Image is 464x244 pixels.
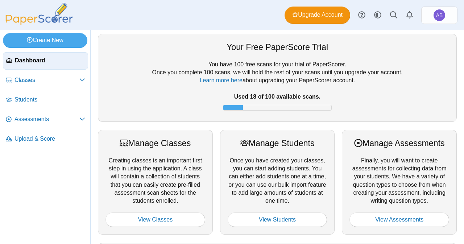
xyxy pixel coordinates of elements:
a: View Assessments [349,212,449,227]
span: Assessments [14,115,79,123]
div: Your Free PaperScore Trial [105,41,449,53]
a: Dashboard [3,52,88,70]
a: View Students [228,212,327,227]
div: Manage Classes [105,137,205,149]
img: PaperScorer [3,3,75,25]
span: Upgrade Account [292,11,343,19]
span: Students [14,96,85,104]
a: PaperScorer [3,20,75,26]
a: Classes [3,72,88,89]
a: Students [3,91,88,109]
a: Learn more here [200,77,243,83]
a: View Classes [105,212,205,227]
a: Assessments [3,111,88,128]
a: Alejandro Becerra [421,7,457,24]
div: Manage Assessments [349,137,449,149]
span: Alejandro Becerra [436,13,443,18]
div: Finally, you will want to create assessments for collecting data from your students. We have a va... [342,130,457,235]
b: Used 18 of 100 available scans. [234,94,320,100]
div: You have 100 free scans for your trial of PaperScorer. Once you complete 100 scans, we will hold ... [105,61,449,114]
span: Classes [14,76,79,84]
span: Upload & Score [14,135,85,143]
a: Create New [3,33,87,47]
a: Upload & Score [3,131,88,148]
div: Manage Students [228,137,327,149]
a: Upgrade Account [285,7,350,24]
span: Dashboard [15,57,85,65]
div: Once you have created your classes, you can start adding students. You can either add students on... [220,130,335,235]
div: Creating classes is an important first step in using the application. A class will contain a coll... [98,130,213,235]
a: Alerts [402,7,418,23]
span: Alejandro Becerra [434,9,445,21]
